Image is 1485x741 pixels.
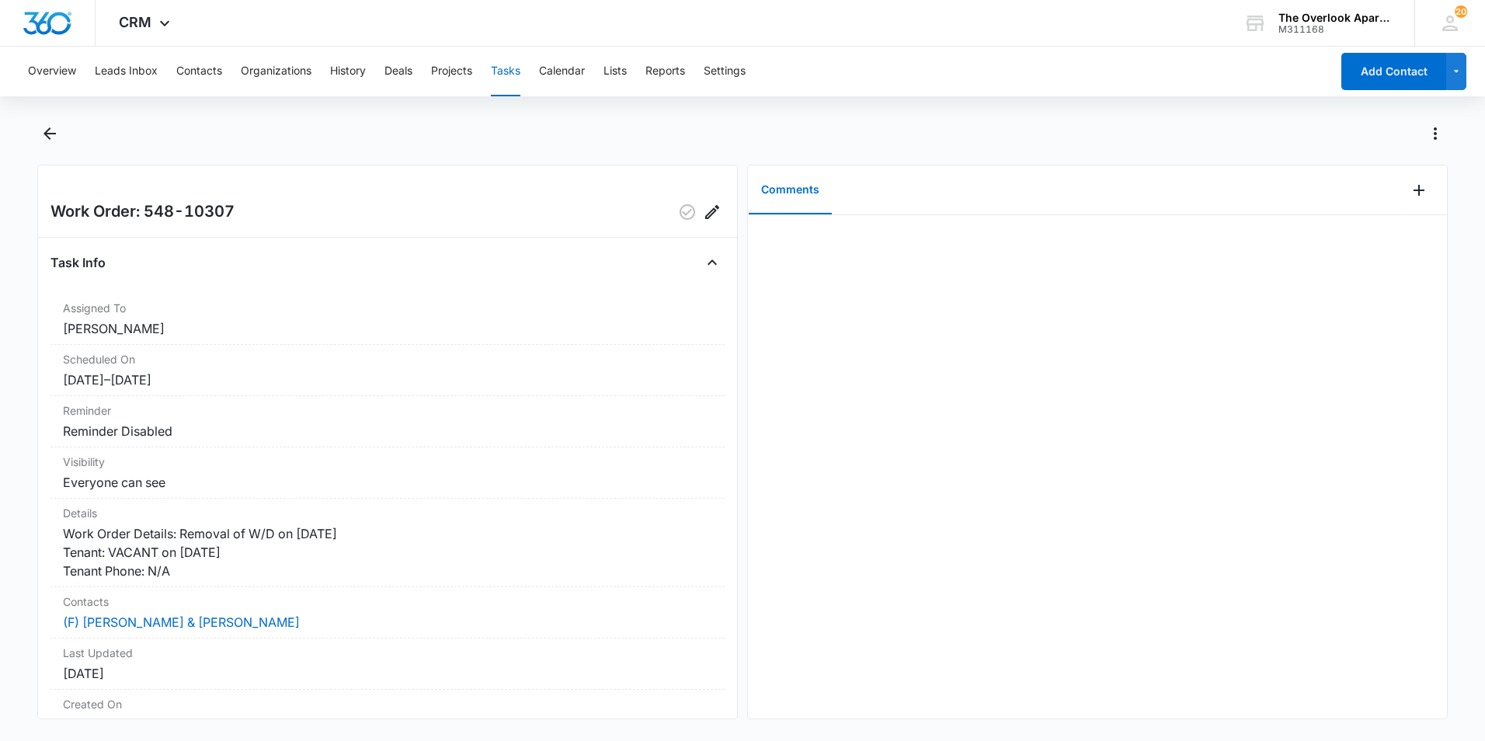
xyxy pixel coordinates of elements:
[50,587,725,638] div: Contacts(F) [PERSON_NAME] & [PERSON_NAME]
[176,47,222,96] button: Contacts
[1407,178,1431,203] button: Add Comment
[63,370,712,389] dd: [DATE] – [DATE]
[63,473,712,492] dd: Everyone can see
[63,454,712,470] dt: Visibility
[700,200,725,224] button: Edit
[1455,5,1467,18] div: notifications count
[37,121,61,146] button: Back
[119,14,151,30] span: CRM
[50,447,725,499] div: VisibilityEveryone can see
[95,47,158,96] button: Leads Inbox
[63,319,712,338] dd: [PERSON_NAME]
[330,47,366,96] button: History
[63,422,712,440] dd: Reminder Disabled
[63,300,712,316] dt: Assigned To
[431,47,472,96] button: Projects
[63,505,712,521] dt: Details
[50,690,725,741] div: Created On[DATE]
[63,664,712,683] dd: [DATE]
[63,696,712,712] dt: Created On
[1278,12,1392,24] div: account name
[63,351,712,367] dt: Scheduled On
[63,645,712,661] dt: Last Updated
[603,47,627,96] button: Lists
[700,250,725,275] button: Close
[704,47,746,96] button: Settings
[50,200,235,224] h2: Work Order: 548-10307
[749,166,832,214] button: Comments
[1341,53,1446,90] button: Add Contact
[63,715,712,734] dd: [DATE]
[50,638,725,690] div: Last Updated[DATE]
[384,47,412,96] button: Deals
[63,524,712,580] dd: Work Order Details: Removal of W/D on [DATE] Tenant: VACANT on [DATE] Tenant Phone: N/A
[539,47,585,96] button: Calendar
[50,294,725,345] div: Assigned To[PERSON_NAME]
[50,499,725,587] div: DetailsWork Order Details: Removal of W/D on [DATE] Tenant: VACANT on [DATE] Tenant Phone: N/A
[645,47,685,96] button: Reports
[50,253,106,272] h4: Task Info
[28,47,76,96] button: Overview
[63,402,712,419] dt: Reminder
[63,614,300,630] a: (F) [PERSON_NAME] & [PERSON_NAME]
[241,47,311,96] button: Organizations
[1278,24,1392,35] div: account id
[63,593,712,610] dt: Contacts
[50,396,725,447] div: ReminderReminder Disabled
[491,47,520,96] button: Tasks
[1455,5,1467,18] span: 20
[1423,121,1448,146] button: Actions
[50,345,725,396] div: Scheduled On[DATE]–[DATE]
